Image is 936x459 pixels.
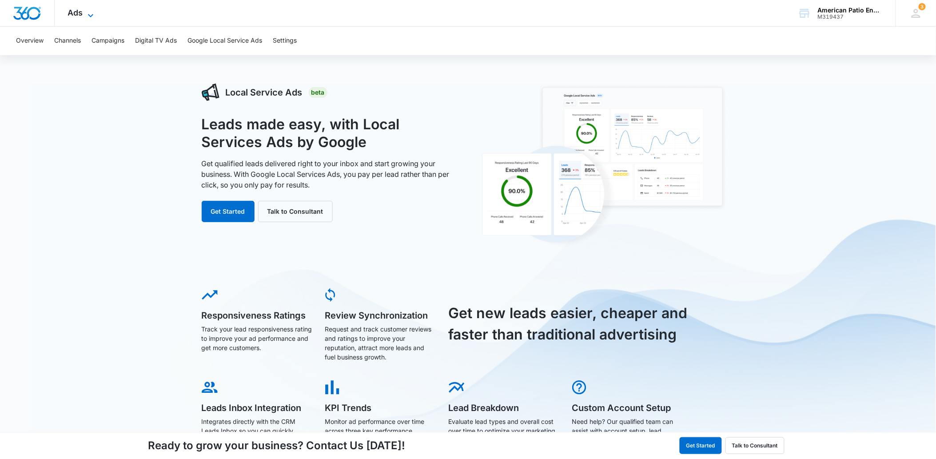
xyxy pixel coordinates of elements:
span: 3 [919,3,926,10]
div: notifications count [919,3,926,10]
button: Talk to Consultant [258,201,333,222]
button: Get Started [680,437,722,454]
h5: Leads Inbox Integration [202,403,313,412]
div: Beta [309,87,327,98]
button: Talk to Consultant [725,437,785,454]
h5: KPI Trends [325,403,436,412]
h5: Responsiveness Ratings [202,311,313,320]
p: Track your lead responsiveness rating to improve your ad performance and get more customers. [202,324,313,352]
p: Integrates directly with the CRM Leads Inbox so you can quickly respond to leads, assign your tea... [202,417,313,454]
div: account name [818,7,883,14]
h3: Get new leads easier, cheaper and faster than traditional advertising [449,303,698,345]
button: Overview [16,27,44,55]
h5: Review Synchronization [325,311,436,320]
p: Request and track customer reviews and ratings to improve your reputation, attract more leads and... [325,324,436,362]
p: Monitor ad performance over time across three key performance indicators: Leads, Responsiveness a... [325,417,436,454]
div: account id [818,14,883,20]
span: Ads [68,8,83,17]
p: Evaluate lead types and overall cost over time to optimize your marketing budget for a better ROI. [449,417,560,445]
p: Get qualified leads delivered right to your inbox and start growing your business. With Google Lo... [202,158,458,190]
button: Digital TV Ads [135,27,177,55]
p: Need help? Our qualified team can assist with account setup, lead acquisition and general questions. [572,417,683,445]
h4: Ready to grow your business? Contact Us [DATE]! [148,438,405,454]
button: Get Started [202,201,255,222]
h1: Leads made easy, with Local Services Ads by Google [202,116,458,151]
button: Google Local Service Ads [187,27,262,55]
button: Campaigns [92,27,124,55]
button: Settings [273,27,297,55]
button: Channels [54,27,81,55]
h3: Local Service Ads [226,86,303,99]
h5: Custom Account Setup [572,403,683,412]
h5: Lead Breakdown [449,403,560,412]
